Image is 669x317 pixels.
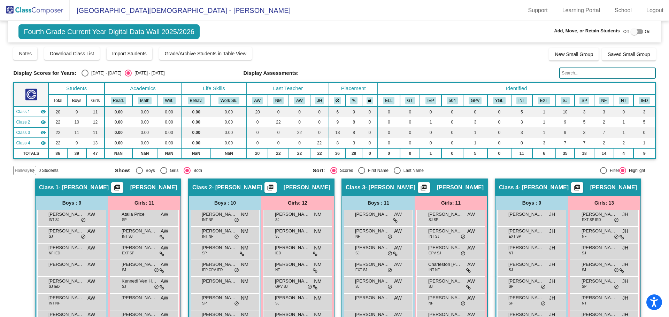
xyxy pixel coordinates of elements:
[346,184,365,191] span: Class 3
[365,167,389,174] div: First Name
[329,82,378,95] th: Placement
[518,184,569,191] span: - [PERSON_NAME]
[275,217,279,222] span: SJ
[212,184,262,191] span: - [PERSON_NAME]
[14,138,48,148] td: Jamie Hodges - Hodges
[378,148,400,159] td: 0
[441,117,463,127] td: 0
[383,97,394,104] button: ELL
[582,211,616,218] span: [PERSON_NAME]
[105,82,181,95] th: Academics
[420,106,441,117] td: 0
[614,127,633,138] td: 1
[420,117,441,127] td: 1
[105,148,132,159] td: NaN
[538,97,550,104] button: EXT
[467,211,475,218] span: AW
[487,138,511,148] td: 0
[532,138,556,148] td: 3
[394,211,402,218] span: AW
[487,95,511,106] th: Young for Grade Level
[487,106,511,117] td: 0
[14,117,48,127] td: Nicole McDowell - McDowell
[516,97,527,104] button: INT
[329,148,346,159] td: 36
[89,70,121,76] div: [DATE] - [DATE]
[573,184,581,194] mat-icon: picture_as_pdf
[122,211,156,218] span: Atalia Price
[261,196,334,210] div: Girls: 12
[523,5,553,16] a: Support
[313,167,506,174] mat-radio-group: Select an option
[554,27,620,34] span: Add, Move, or Retain Students
[508,211,543,218] span: [PERSON_NAME]
[268,95,289,106] th: Nicole McDowell
[211,148,247,159] td: NaN
[362,148,378,159] td: 0
[532,127,556,138] td: 1
[633,127,655,138] td: 0
[575,106,594,117] td: 3
[202,211,237,218] span: [PERSON_NAME]
[428,211,463,218] span: [PERSON_NAME]
[181,106,211,117] td: 0.00
[87,211,95,218] span: AW
[568,196,640,210] div: Girls: 13
[575,127,594,138] td: 3
[138,97,151,104] button: Math
[487,148,511,159] td: 0
[39,184,59,191] span: Class 1
[48,82,105,95] th: Students
[346,127,362,138] td: 8
[405,97,415,104] button: GT
[188,97,205,104] button: Behav.
[289,148,310,159] td: 22
[191,167,202,174] div: Both
[329,127,346,138] td: 13
[244,70,299,76] span: Display Assessments:
[113,184,121,194] mat-icon: picture_as_pdf
[511,138,532,148] td: 0
[355,211,390,218] span: [PERSON_NAME]
[532,106,556,117] td: 1
[549,211,555,218] span: JH
[247,106,268,117] td: 20
[108,196,180,210] div: Girls: 11
[310,148,329,159] td: 22
[329,106,346,117] td: 6
[14,106,48,117] td: Ava Whitmire - Whitmire
[67,148,86,159] td: 39
[16,109,30,115] span: Class 1
[14,148,48,159] td: TOTALS
[107,47,152,60] button: Import Students
[289,127,310,138] td: 22
[575,117,594,127] td: 5
[159,47,252,60] button: Grade/Archive Students in Table View
[234,217,239,223] span: do_not_disturb_alt
[575,138,594,148] td: 7
[86,138,105,148] td: 13
[105,127,132,138] td: 0.00
[16,119,30,125] span: Class 2
[268,117,289,127] td: 22
[614,148,633,159] td: 4
[247,117,268,127] td: 0
[40,119,46,125] mat-icon: visibility
[310,138,329,148] td: 22
[48,117,67,127] td: 22
[400,95,420,106] th: Gifted and Talented
[315,97,324,104] button: JH
[38,167,58,174] span: 0 Students
[268,148,289,159] td: 22
[602,48,655,61] button: Saved Small Group
[157,148,181,159] td: NaN
[132,106,157,117] td: 0.00
[86,117,105,127] td: 12
[463,95,487,106] th: Good Parent Volunteer
[633,95,655,106] th: I-ed services
[247,127,268,138] td: 0
[67,127,86,138] td: 11
[218,97,239,104] button: Work Sk.
[82,70,164,77] mat-radio-group: Select an option
[511,117,532,127] td: 3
